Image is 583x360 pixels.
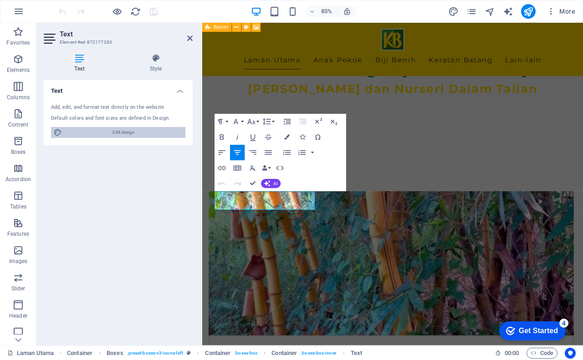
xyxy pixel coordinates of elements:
[67,348,362,359] nav: breadcrumb
[119,54,193,73] h4: Style
[485,6,495,17] i: Navigator
[127,348,184,359] span: . preset-boxes-v3-icons-left
[112,6,123,17] button: Click here to leave preview mode and continue editing
[327,114,341,129] button: Subscript
[51,115,185,122] div: Default colors and font sizes are defined in Design.
[547,7,575,16] span: More
[301,348,337,359] span: . boxes-box-inner
[10,203,26,210] p: Tables
[7,348,54,359] a: Click to cancel selection. Double-click to open Pages
[5,176,31,183] p: Accordion
[261,114,276,129] button: Line Height
[351,348,362,359] span: Click to select. Double-click to edit
[215,176,229,191] button: Undo (Ctrl+Z)
[448,6,459,17] button: design
[521,4,536,19] button: publish
[234,348,257,359] span: . boxes-box
[261,179,281,188] button: AI
[245,145,260,160] button: Align Right
[9,312,27,319] p: Header
[311,129,325,145] button: Special Characters
[9,258,28,265] p: Images
[8,121,28,128] p: Content
[44,54,119,73] h4: Text
[523,6,533,17] i: Publish
[245,176,260,191] button: Confirm (Ctrl+⏎)
[230,176,245,191] button: Redo (Ctrl+Shift+Z)
[67,348,92,359] span: Click to select. Double-click to edit
[495,348,519,359] h6: Session time
[306,6,338,17] button: 85%
[60,30,193,38] h2: Text
[51,104,185,112] div: Add, edit, and format text directly on the website.
[215,129,229,145] button: Bold (Ctrl+B)
[565,348,576,359] button: Usercentrics
[295,129,310,145] button: Icons
[485,6,496,17] button: navigator
[261,145,276,160] button: Align Justify
[230,145,245,160] button: Align Center
[505,348,519,359] span: 00 00
[25,10,64,18] div: Get Started
[261,129,276,145] button: Strikethrough
[11,148,26,156] p: Boxes
[466,6,477,17] button: pages
[65,127,183,138] span: Edit design
[187,350,191,355] i: This element is a customizable preset
[273,181,277,186] span: AI
[6,39,30,46] p: Favorites
[261,160,272,176] button: Data Bindings
[107,348,123,359] span: Click to select. Double-click to edit
[44,80,193,96] h4: Text
[296,114,310,129] button: Decrease Indent
[230,160,245,176] button: Insert Table
[319,6,334,17] h6: 85%
[309,145,316,160] button: Ordered List
[531,348,553,359] span: Code
[230,129,245,145] button: Italic (Ctrl+I)
[280,129,294,145] button: Colors
[215,114,229,129] button: Paragraph Format
[7,230,29,238] p: Features
[65,2,74,11] div: 4
[245,129,260,145] button: Underline (Ctrl+U)
[280,145,294,160] button: Unordered List
[245,160,260,176] button: Clear Formatting
[11,285,26,292] p: Slider
[343,7,351,15] i: On resize automatically adjust zoom level to fit chosen device.
[295,145,309,160] button: Ordered List
[527,348,557,359] button: Code
[130,6,141,17] i: Reload page
[5,5,72,24] div: Get Started 4 items remaining, 20% complete
[503,6,513,17] i: AI Writer
[273,160,287,176] button: HTML
[230,114,245,129] button: Font Family
[466,6,477,17] i: Pages (Ctrl+Alt+S)
[7,66,30,74] p: Elements
[448,6,459,17] i: Design (Ctrl+Alt+Y)
[60,38,174,46] h3: Element #ed-872177283
[51,127,185,138] button: Edit design
[215,160,229,176] button: Insert Link
[543,4,579,19] button: More
[511,350,512,356] span: :
[205,348,230,359] span: Click to select. Double-click to edit
[214,25,229,30] span: Banner
[271,348,297,359] span: Click to select. Double-click to edit
[280,114,295,129] button: Increase Indent
[215,145,229,160] button: Align Left
[130,6,141,17] button: reload
[311,114,326,129] button: Superscript
[503,6,514,17] button: text_generator
[245,114,260,129] button: Font Size
[7,94,30,101] p: Columns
